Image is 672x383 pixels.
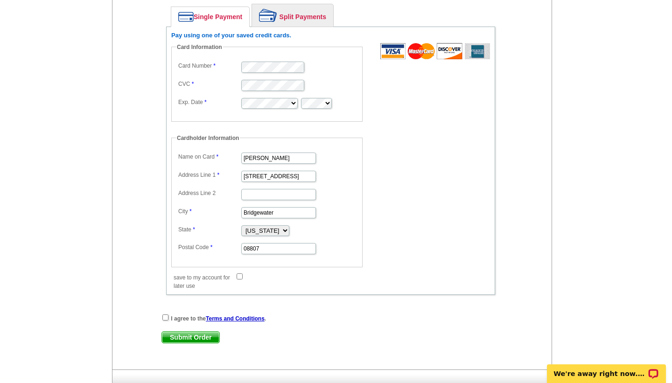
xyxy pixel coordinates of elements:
legend: Cardholder Information [176,134,240,142]
img: single-payment.png [178,12,194,22]
label: Postal Code [178,243,240,251]
legend: Card Information [176,43,223,51]
label: save to my account for later use [174,273,236,290]
h6: Pay using one of your saved credit cards. [171,32,490,39]
label: State [178,225,240,234]
label: CVC [178,80,240,88]
iframe: LiveChat chat widget [541,354,672,383]
a: Terms and Conditions [206,315,265,322]
img: acceptedCards.gif [380,43,490,59]
img: split-payment.png [259,9,277,22]
label: Address Line 1 [178,171,240,179]
label: City [178,207,240,216]
a: Single Payment [171,7,249,27]
a: Split Payments [252,4,333,27]
strong: I agree to the . [171,315,266,322]
label: Address Line 2 [178,189,240,197]
label: Exp. Date [178,98,240,106]
label: Card Number [178,62,240,70]
label: Name on Card [178,153,240,161]
span: Submit Order [162,332,219,343]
